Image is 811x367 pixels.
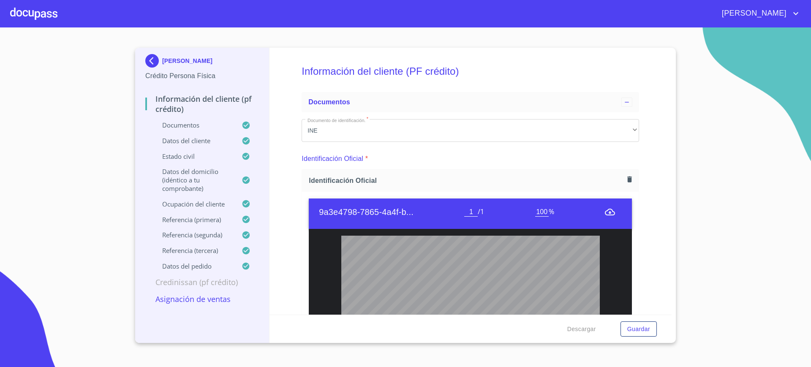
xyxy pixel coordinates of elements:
[145,277,259,287] p: Credinissan (PF crédito)
[145,94,259,114] p: Información del cliente (PF crédito)
[302,54,639,89] h5: Información del cliente (PF crédito)
[145,246,242,255] p: Referencia (tercera)
[564,321,599,337] button: Descargar
[145,231,242,239] p: Referencia (segunda)
[309,176,624,185] span: Identificación Oficial
[145,262,242,270] p: Datos del pedido
[627,324,650,334] span: Guardar
[620,321,657,337] button: Guardar
[716,7,791,20] span: [PERSON_NAME]
[567,324,596,334] span: Descargar
[605,207,615,217] button: menu
[145,54,259,71] div: [PERSON_NAME]
[302,92,639,112] div: Documentos
[302,119,639,142] div: INE
[145,136,242,145] p: Datos del cliente
[145,294,259,304] p: Asignación de Ventas
[478,207,484,216] span: / 1
[145,215,242,224] p: Referencia (primera)
[319,205,464,219] h6: 9a3e4798-7865-4a4f-b...
[308,98,350,106] span: Documentos
[145,167,242,193] p: Datos del domicilio (idéntico a tu comprobante)
[145,152,242,160] p: Estado Civil
[716,7,801,20] button: account of current user
[302,154,363,164] p: Identificación Oficial
[162,57,212,64] p: [PERSON_NAME]
[145,200,242,208] p: Ocupación del Cliente
[549,207,554,216] span: %
[145,121,242,129] p: Documentos
[145,54,162,68] img: Docupass spot blue
[145,71,259,81] p: Crédito Persona Física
